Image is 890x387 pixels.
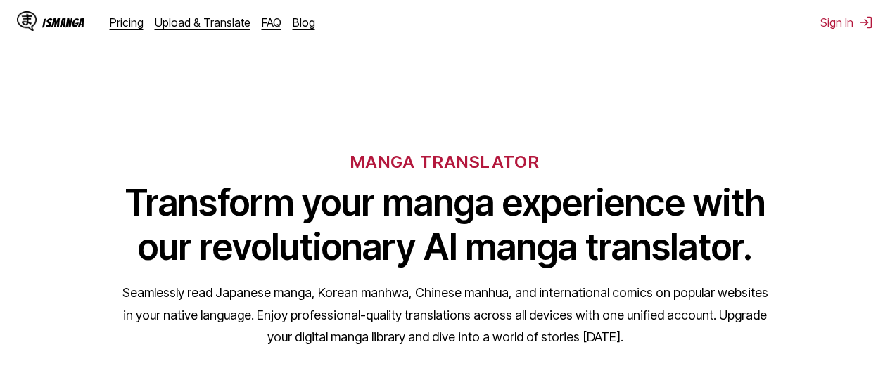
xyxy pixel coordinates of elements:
[17,11,37,31] img: IsManga Logo
[859,15,873,29] img: Sign out
[17,11,110,34] a: IsManga LogoIsManga
[110,15,144,29] a: Pricing
[262,15,281,29] a: FAQ
[155,15,250,29] a: Upload & Translate
[293,15,315,29] a: Blog
[122,181,769,269] h1: Transform your manga experience with our revolutionary AI manga translator.
[350,152,540,172] h6: MANGA TRANSLATOR
[122,282,769,348] p: Seamlessly read Japanese manga, Korean manhwa, Chinese manhua, and international comics on popula...
[820,15,873,29] button: Sign In
[42,16,84,29] div: IsManga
